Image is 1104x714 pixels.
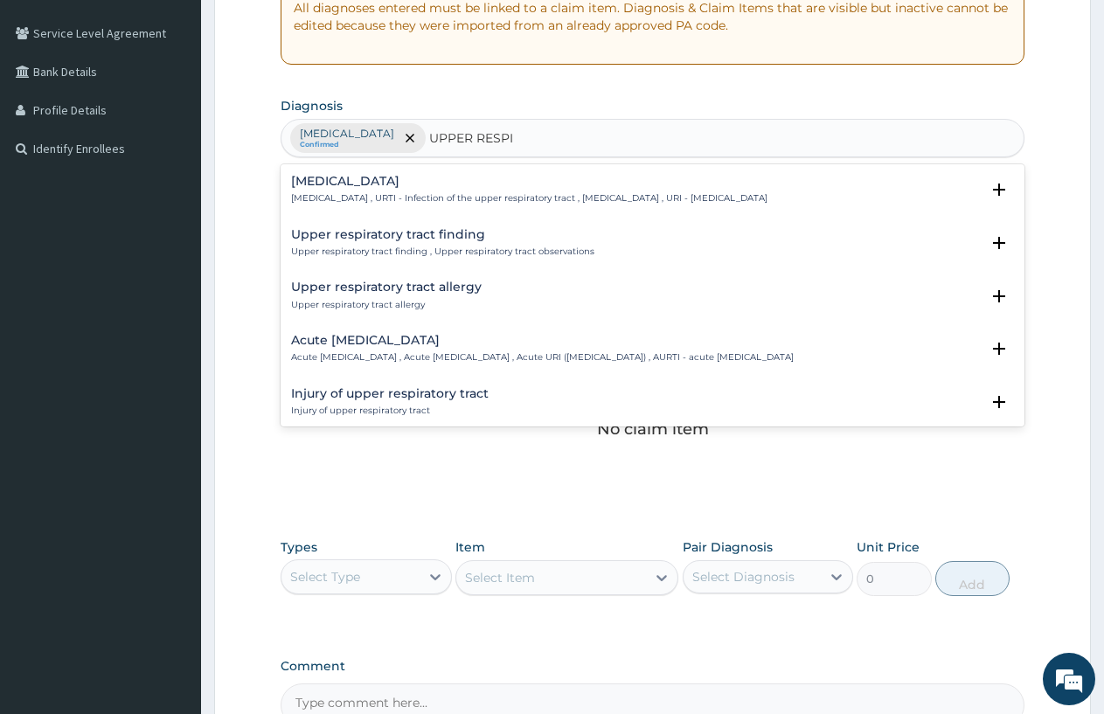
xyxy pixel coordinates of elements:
[989,232,1010,253] i: open select status
[291,351,794,364] p: Acute [MEDICAL_DATA] , Acute [MEDICAL_DATA] , Acute URI ([MEDICAL_DATA]) , AURTI - acute [MEDICAL...
[291,299,482,311] p: Upper respiratory tract allergy
[692,568,795,586] div: Select Diagnosis
[683,538,773,556] label: Pair Diagnosis
[291,192,767,204] p: [MEDICAL_DATA] , URTI - Infection of the upper respiratory tract , [MEDICAL_DATA] , URI - [MEDICA...
[287,9,329,51] div: Minimize live chat window
[291,228,594,241] h4: Upper respiratory tract finding
[989,179,1010,200] i: open select status
[402,130,418,146] span: remove selection option
[989,286,1010,307] i: open select status
[291,405,489,417] p: Injury of upper respiratory tract
[281,540,317,555] label: Types
[290,568,360,586] div: Select Type
[455,538,485,556] label: Item
[291,334,794,347] h4: Acute [MEDICAL_DATA]
[857,538,920,556] label: Unit Price
[91,98,294,121] div: Chat with us now
[291,387,489,400] h4: Injury of upper respiratory tract
[281,97,343,114] label: Diagnosis
[291,281,482,294] h4: Upper respiratory tract allergy
[989,338,1010,359] i: open select status
[9,477,333,538] textarea: Type your message and hit 'Enter'
[101,220,241,397] span: We're online!
[300,141,394,149] small: Confirmed
[935,561,1010,596] button: Add
[291,246,594,258] p: Upper respiratory tract finding , Upper respiratory tract observations
[989,392,1010,412] i: open select status
[291,175,767,188] h4: [MEDICAL_DATA]
[300,127,394,141] p: [MEDICAL_DATA]
[597,420,709,438] p: No claim item
[32,87,71,131] img: d_794563401_company_1708531726252_794563401
[281,659,1024,674] label: Comment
